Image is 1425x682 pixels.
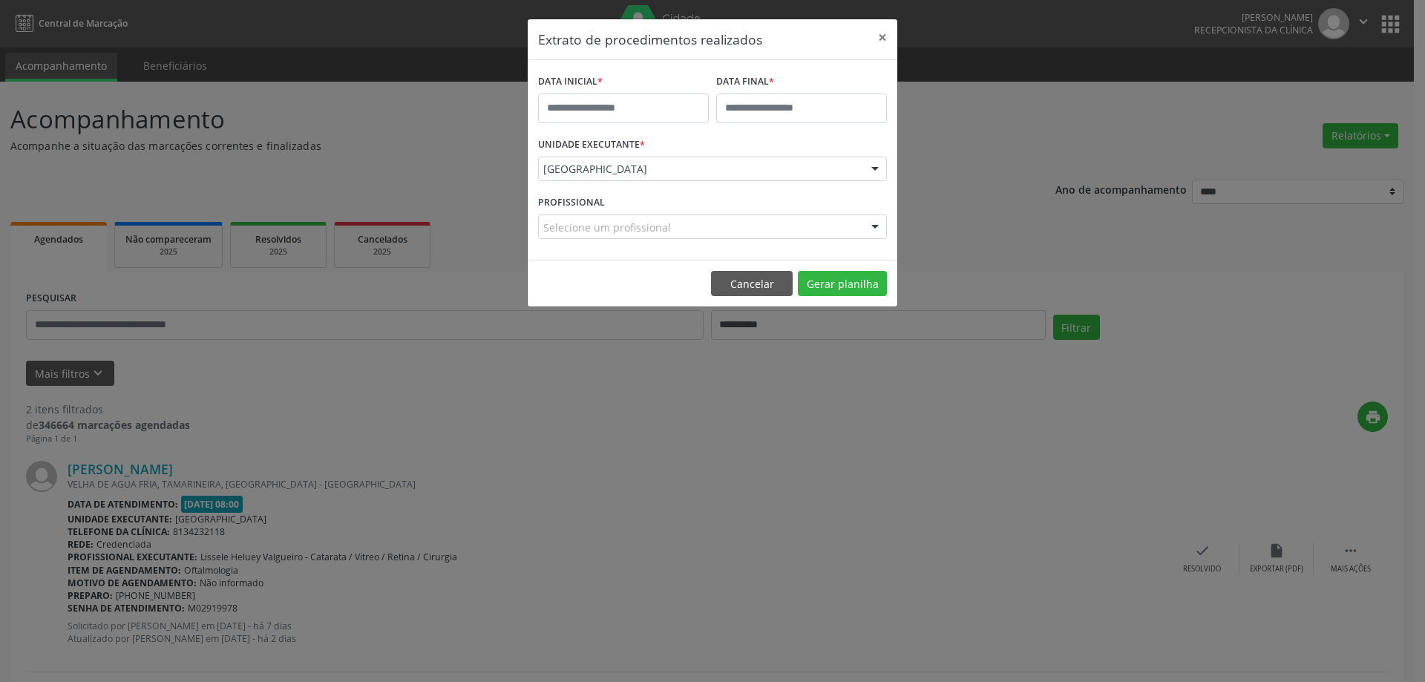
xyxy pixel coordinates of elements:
label: PROFISSIONAL [538,191,605,214]
span: [GEOGRAPHIC_DATA] [543,162,856,177]
button: Cancelar [711,271,793,296]
label: DATA INICIAL [538,71,603,94]
button: Gerar planilha [798,271,887,296]
span: Selecione um profissional [543,220,671,235]
button: Close [868,19,897,56]
label: UNIDADE EXECUTANTE [538,134,645,157]
h5: Extrato de procedimentos realizados [538,30,762,49]
label: DATA FINAL [716,71,774,94]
